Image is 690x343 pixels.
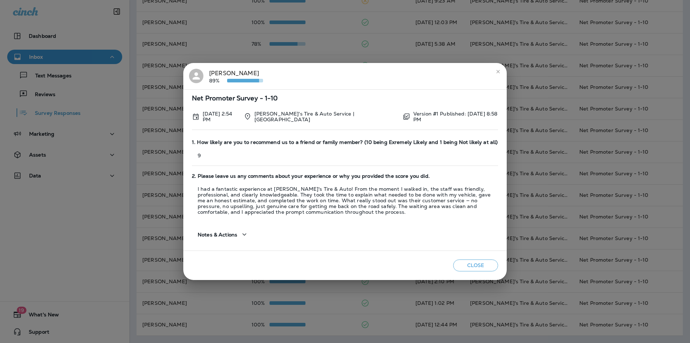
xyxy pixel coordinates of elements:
[209,78,227,84] p: 89%
[192,186,498,215] p: I had a fantastic experience at [PERSON_NAME]'s Tire & Auto! From the moment I walked in, the sta...
[198,232,237,238] span: Notes & Actions
[453,259,498,271] button: Close
[192,173,498,179] span: 2. Please leave us any comments about your experience or why you provided the score you did.
[413,111,498,122] p: Version #1 Published: [DATE] 8:58 PM
[192,224,254,245] button: Notes & Actions
[209,69,263,84] div: [PERSON_NAME]
[192,139,498,145] span: 1. How likely are you to recommend us to a friend or family member? (10 being Exremely Likely and...
[203,111,238,122] p: Oct 3, 2025 2:54 PM
[192,153,498,158] p: 9
[492,66,504,77] button: close
[254,111,397,122] p: [PERSON_NAME]'s Tire & Auto Service | [GEOGRAPHIC_DATA]
[192,95,498,101] span: Net Promoter Survey - 1-10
